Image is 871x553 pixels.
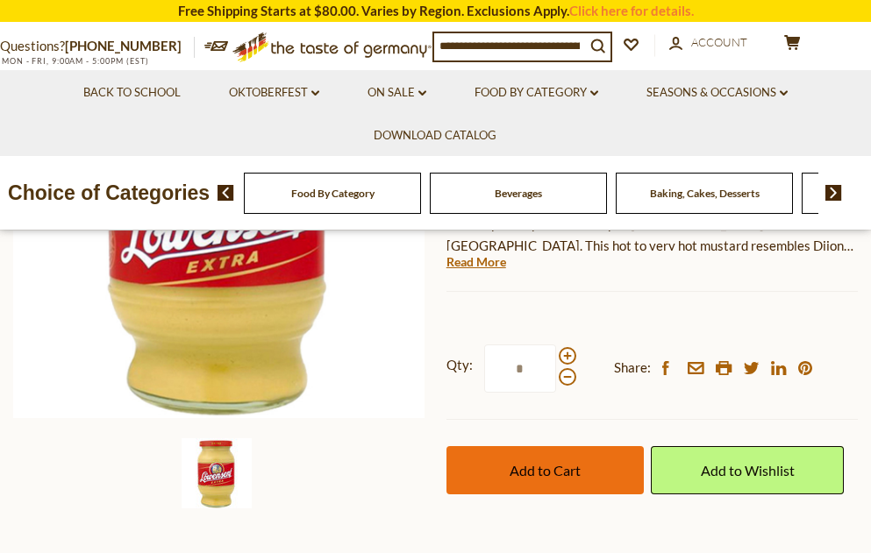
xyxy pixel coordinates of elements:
[218,185,234,201] img: previous arrow
[669,33,747,53] a: Account
[650,187,760,200] a: Baking, Cakes, Desserts
[614,357,651,379] span: Share:
[446,213,858,257] p: A true specialty from the city of [GEOGRAPHIC_DATA] at the [GEOGRAPHIC_DATA]. This hot to very ho...
[495,187,542,200] a: Beverages
[446,253,506,271] a: Read More
[446,354,473,376] strong: Qty:
[569,3,694,18] a: Click here for details.
[446,446,644,494] button: Add to Cart
[651,446,844,494] a: Add to Wishlist
[65,38,182,53] a: [PHONE_NUMBER]
[691,35,747,49] span: Account
[291,187,375,200] a: Food By Category
[825,185,842,201] img: next arrow
[368,83,426,103] a: On Sale
[374,126,496,145] a: Download Catalog
[229,83,319,103] a: Oktoberfest
[510,462,581,479] span: Add to Cart
[182,438,252,508] img: Lowensenf Extra Hot Mustard
[475,83,598,103] a: Food By Category
[83,83,181,103] a: Back to School
[646,83,788,103] a: Seasons & Occasions
[484,344,556,393] input: Qty:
